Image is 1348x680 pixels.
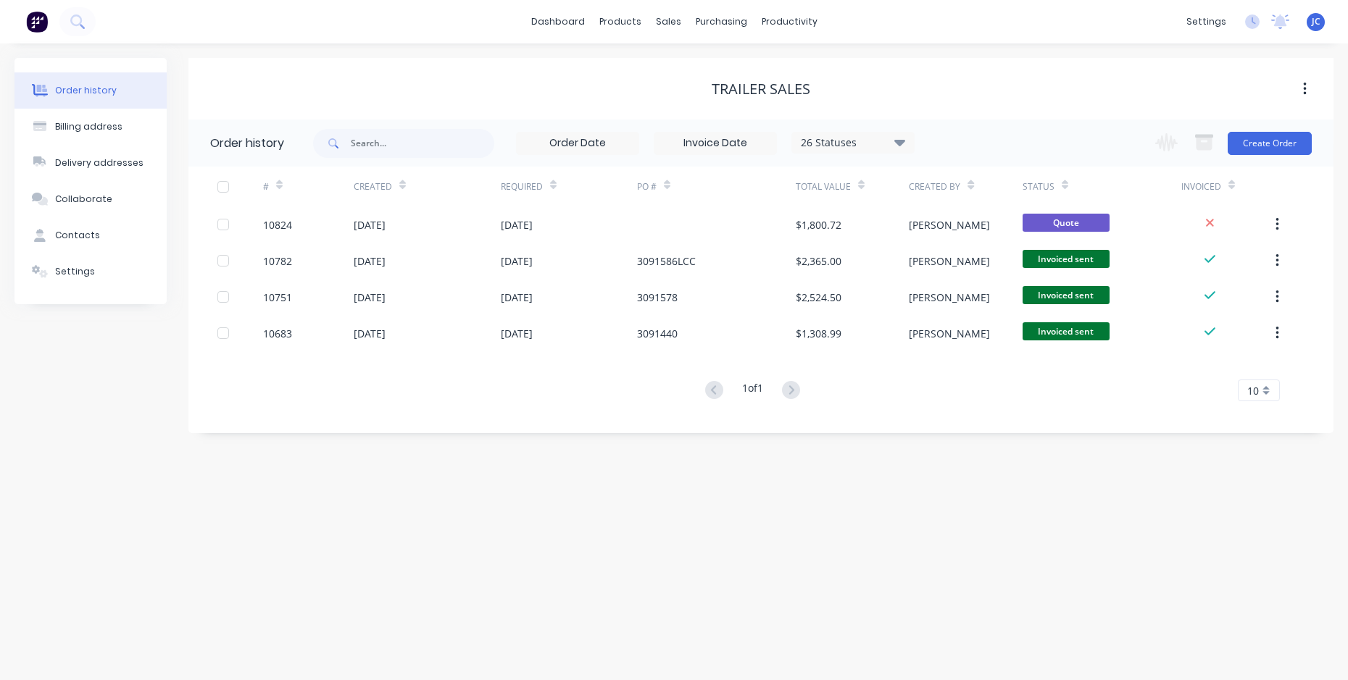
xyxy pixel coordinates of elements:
input: Order Date [517,133,638,154]
div: Trailer Sales [712,80,810,98]
div: [DATE] [501,217,533,232]
div: PO # [637,180,657,193]
div: 10683 [263,326,292,341]
div: 10751 [263,290,292,305]
div: Status [1023,180,1054,193]
div: 3091578 [637,290,678,305]
div: Created By [909,180,960,193]
div: [DATE] [354,253,386,269]
div: Created [354,180,392,193]
div: Total Value [796,167,909,206]
div: [PERSON_NAME] [909,290,990,305]
a: dashboard [524,11,592,33]
div: # [263,167,354,206]
button: Settings [14,253,167,290]
div: productivity [754,11,825,33]
div: Created By [909,167,1022,206]
div: $2,365.00 [796,253,841,269]
button: Create Order [1228,132,1312,155]
span: 10 [1247,383,1259,398]
div: Collaborate [55,193,112,206]
div: 10824 [263,217,292,232]
div: Total Value [796,180,851,193]
div: PO # [637,167,796,206]
div: [PERSON_NAME] [909,217,990,232]
div: settings [1179,11,1233,33]
input: Search... [351,129,494,158]
img: Factory [26,11,48,33]
div: $1,800.72 [796,217,841,232]
span: Invoiced sent [1023,322,1110,340]
span: JC [1312,15,1320,28]
div: 10782 [263,253,292,269]
div: $1,308.99 [796,326,841,341]
div: Required [501,167,637,206]
div: 1 of 1 [742,380,763,401]
div: Contacts [55,229,100,242]
input: Invoice Date [654,133,776,154]
button: Contacts [14,217,167,253]
div: [PERSON_NAME] [909,253,990,269]
div: Order history [55,84,117,97]
button: Billing address [14,109,167,145]
div: [DATE] [501,253,533,269]
div: Settings [55,265,95,278]
div: Required [501,180,543,193]
div: 3091586LCC [637,253,696,269]
div: [DATE] [501,290,533,305]
div: [DATE] [354,290,386,305]
div: 3091440 [637,326,678,341]
div: purchasing [688,11,754,33]
button: Order history [14,72,167,109]
span: Quote [1023,214,1110,232]
div: 26 Statuses [792,135,914,151]
button: Collaborate [14,181,167,217]
button: Delivery addresses [14,145,167,181]
div: [DATE] [354,217,386,232]
div: Billing address [55,120,122,133]
div: $2,524.50 [796,290,841,305]
div: Delivery addresses [55,156,143,169]
div: Created [354,167,501,206]
div: [DATE] [501,326,533,341]
span: Invoiced sent [1023,250,1110,268]
div: products [592,11,649,33]
div: Order history [210,135,284,152]
div: [DATE] [354,326,386,341]
div: # [263,180,269,193]
div: sales [649,11,688,33]
span: Invoiced sent [1023,286,1110,304]
div: [PERSON_NAME] [909,326,990,341]
div: Invoiced [1181,167,1272,206]
div: Invoiced [1181,180,1221,193]
div: Status [1023,167,1181,206]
